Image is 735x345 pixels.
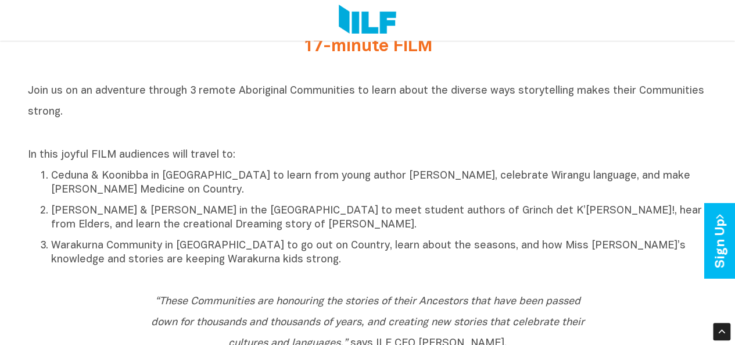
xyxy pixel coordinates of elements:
[150,37,586,56] h2: 17-minute FILM
[713,323,730,340] div: Scroll Back to Top
[51,169,708,197] p: Ceduna & Koonibba in [GEOGRAPHIC_DATA] to learn from young author [PERSON_NAME], celebrate Wirang...
[51,204,708,232] p: [PERSON_NAME] & [PERSON_NAME] in the [GEOGRAPHIC_DATA] to meet student authors of Grinch det K’[P...
[51,239,708,267] p: Warakurna Community in [GEOGRAPHIC_DATA] to go out on Country, learn about the seasons, and how M...
[28,148,708,162] p: In this joyful FILM audiences will travel to:
[28,86,704,117] span: Join us on an adventure through 3 remote Aboriginal Communities to learn about the diverse ways s...
[339,5,396,36] img: Logo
